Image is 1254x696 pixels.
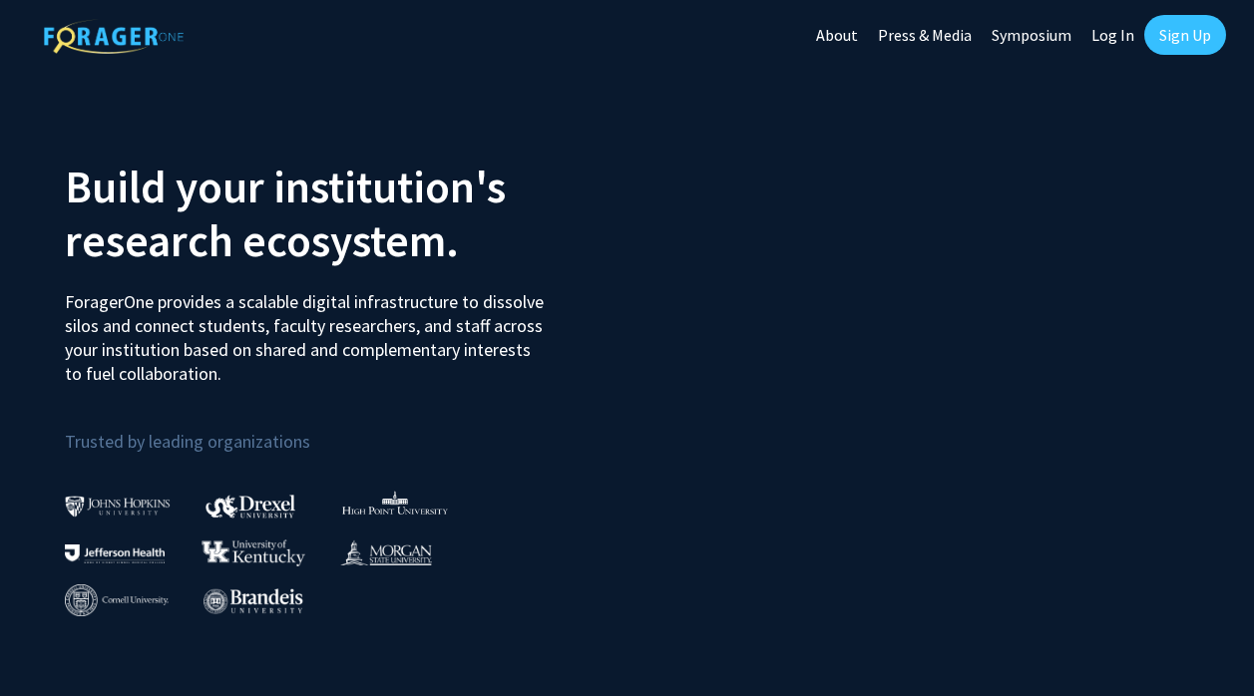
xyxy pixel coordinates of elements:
p: Trusted by leading organizations [65,402,613,457]
img: Brandeis University [204,588,303,613]
img: High Point University [342,491,448,515]
img: ForagerOne Logo [44,19,184,54]
img: Drexel University [206,495,295,518]
a: Sign Up [1144,15,1226,55]
p: ForagerOne provides a scalable digital infrastructure to dissolve silos and connect students, fac... [65,275,547,386]
img: Johns Hopkins University [65,496,171,517]
img: Cornell University [65,584,169,617]
img: Morgan State University [340,539,432,565]
img: Thomas Jefferson University [65,544,165,563]
img: University of Kentucky [202,539,305,566]
h2: Build your institution's research ecosystem. [65,160,613,267]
